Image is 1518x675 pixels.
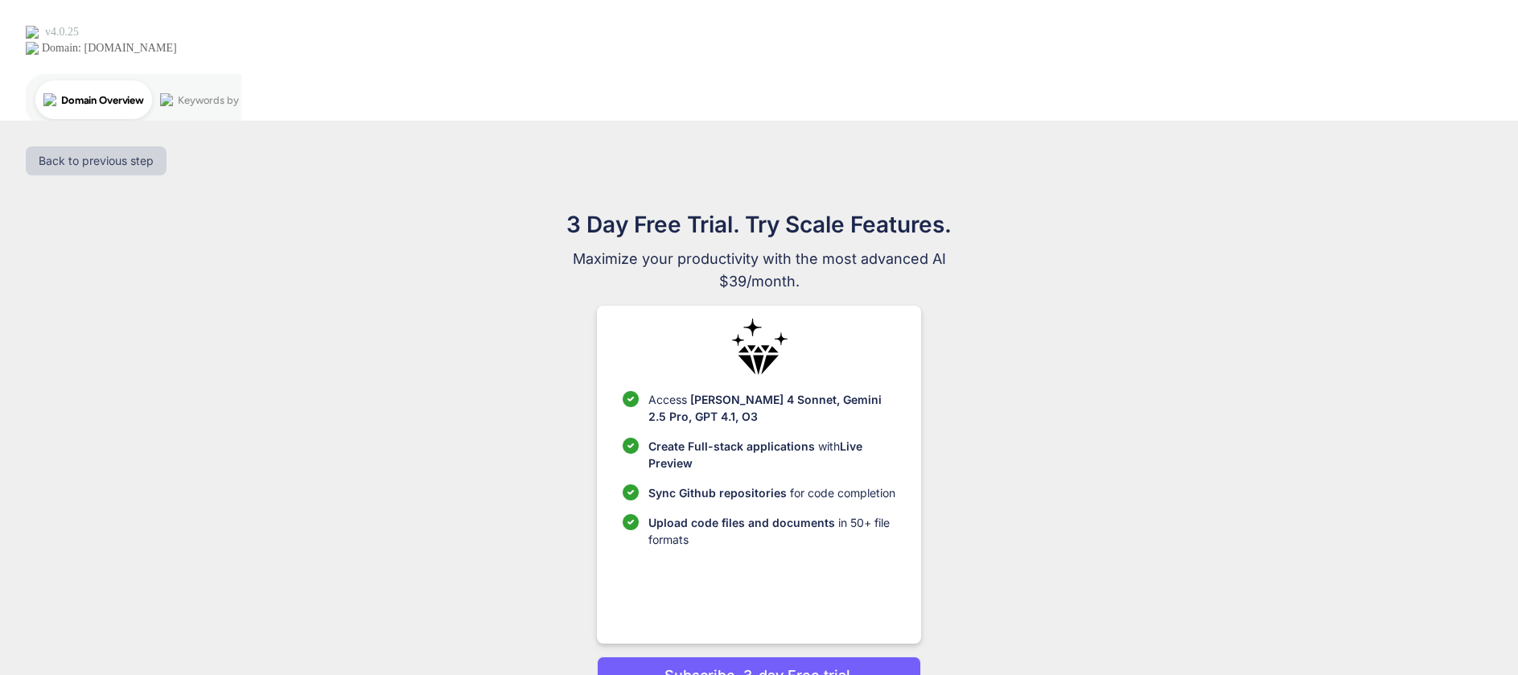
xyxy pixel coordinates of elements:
[26,26,39,39] img: logo_orange.svg
[43,93,56,106] img: tab_domain_overview_orange.svg
[26,146,167,175] button: Back to previous step
[160,93,173,106] img: tab_keywords_by_traffic_grey.svg
[623,438,639,454] img: checklist
[489,208,1030,241] h1: 3 Day Free Trial. Try Scale Features.
[648,486,787,500] span: Sync Github repositories
[648,516,835,529] span: Upload code files and documents
[623,484,639,500] img: checklist
[61,95,144,105] div: Domain Overview
[648,438,895,471] p: with
[489,248,1030,270] span: Maximize your productivity with the most advanced AI
[489,270,1030,293] span: $39/month.
[648,514,895,548] p: in 50+ file formats
[648,391,895,425] p: Access
[623,514,639,530] img: checklist
[26,42,39,55] img: website_grey.svg
[648,393,882,423] span: [PERSON_NAME] 4 Sonnet, Gemini 2.5 Pro, GPT 4.1, O3
[623,391,639,407] img: checklist
[178,95,271,105] div: Keywords by Traffic
[42,42,177,55] div: Domain: [DOMAIN_NAME]
[45,26,79,39] div: v 4.0.25
[648,439,818,453] span: Create Full-stack applications
[648,484,895,501] p: for code completion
